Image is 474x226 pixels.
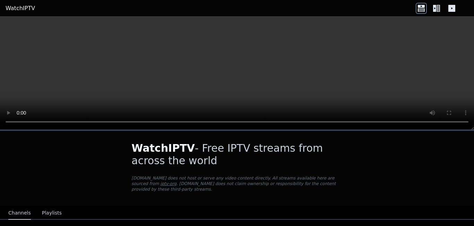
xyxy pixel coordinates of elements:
button: Channels [8,207,31,220]
span: WatchIPTV [132,142,195,154]
h1: - Free IPTV streams from across the world [132,142,342,167]
p: [DOMAIN_NAME] does not host or serve any video content directly. All streams available here are s... [132,175,342,192]
button: Playlists [42,207,62,220]
a: iptv-org [160,181,177,186]
a: WatchIPTV [6,4,35,12]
